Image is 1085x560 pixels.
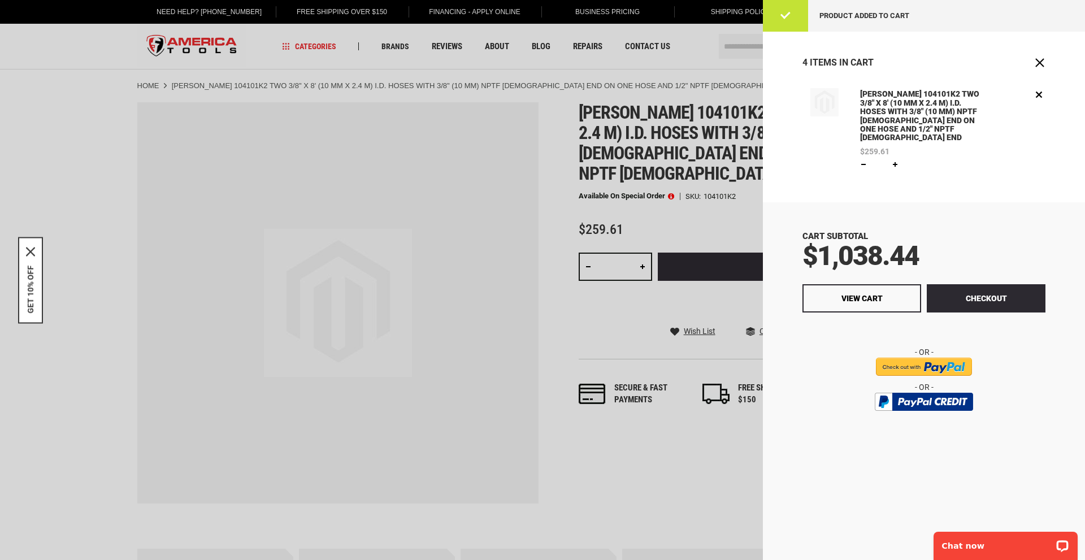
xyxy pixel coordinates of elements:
button: Close [26,247,35,256]
img: GREENLEE 104101K2 TWO 3/8" X 8' (10 MM X 2.4 M) I.D. HOSES WITH 3/8" (10 MM) NPTF MALE END ON ONE... [810,88,839,116]
button: Checkout [927,284,1045,312]
span: 4 [802,57,808,68]
a: [PERSON_NAME] 104101K2 TWO 3/8" X 8' (10 MM X 2.4 M) I.D. HOSES WITH 3/8" (10 MM) NPTF [DEMOGRAPH... [857,88,987,144]
a: GREENLEE 104101K2 TWO 3/8" X 8' (10 MM X 2.4 M) I.D. HOSES WITH 3/8" (10 MM) NPTF MALE END ON ONE... [802,88,847,171]
button: Close [1034,57,1045,68]
span: $259.61 [860,147,889,155]
svg: close icon [26,247,35,256]
img: btn_bml_text.png [882,414,966,426]
button: GET 10% OFF [26,265,35,313]
span: Product added to cart [819,11,909,20]
iframe: LiveChat chat widget [926,524,1085,560]
span: Cart Subtotal [802,231,868,241]
span: Items in Cart [810,57,874,68]
span: View Cart [841,294,883,303]
a: View Cart [802,284,921,312]
span: $1,038.44 [802,240,919,272]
